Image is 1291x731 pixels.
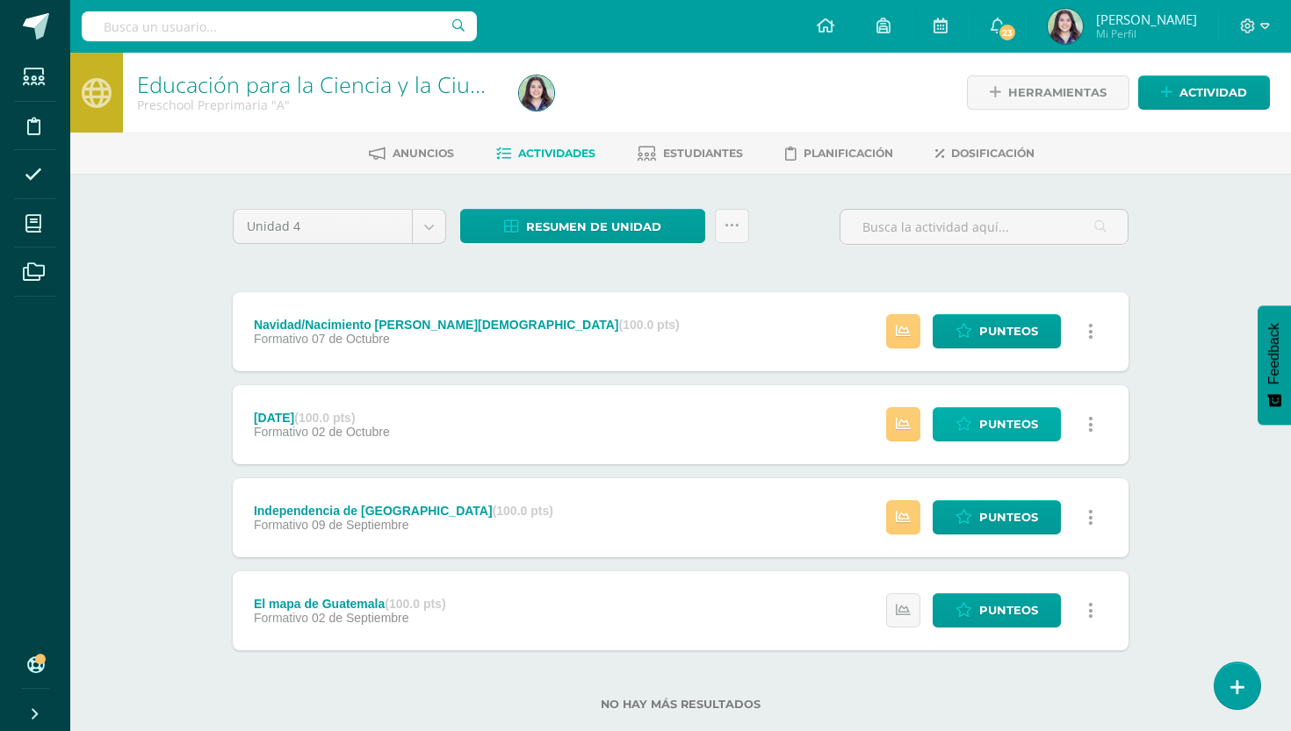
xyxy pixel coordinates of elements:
[804,147,893,160] span: Planificación
[254,518,308,532] span: Formativo
[1138,75,1270,110] a: Actividad
[638,140,743,168] a: Estudiantes
[998,23,1017,42] span: 23
[1096,11,1197,28] span: [PERSON_NAME]
[663,147,743,160] span: Estudiantes
[393,147,454,160] span: Anuncios
[933,593,1061,627] a: Punteos
[233,698,1129,711] label: No hay más resultados
[234,210,445,243] a: Unidad 4
[247,210,399,243] span: Unidad 4
[294,411,355,425] strong: (100.0 pts)
[254,411,390,425] div: [DATE]
[137,69,549,99] a: Educación para la Ciencia y la Ciudadanía
[951,147,1035,160] span: Dosificación
[254,611,308,625] span: Formativo
[1179,76,1247,109] span: Actividad
[840,210,1128,244] input: Busca la actividad aquí...
[1096,26,1197,41] span: Mi Perfil
[369,140,454,168] a: Anuncios
[312,425,390,439] span: 02 de Octubre
[137,97,498,113] div: Preschool Preprimaria 'A'
[1048,9,1083,44] img: 9c204de8a100608745c733846405fa5c.png
[979,408,1038,441] span: Punteos
[312,611,409,625] span: 02 de Septiembre
[254,504,553,518] div: Independencia de [GEOGRAPHIC_DATA]
[785,140,893,168] a: Planificación
[254,332,308,346] span: Formativo
[1258,305,1291,425] button: Feedback - Mostrar encuesta
[933,407,1061,441] a: Punteos
[254,597,446,611] div: El mapa de Guatemala
[1266,323,1282,384] span: Feedback
[979,501,1038,534] span: Punteos
[933,314,1061,348] a: Punteos
[385,597,445,611] strong: (100.0 pts)
[82,11,477,41] input: Busca un usuario...
[1008,76,1107,109] span: Herramientas
[526,211,661,243] span: Resumen de unidad
[254,318,680,332] div: Navidad/Nacimiento [PERSON_NAME][DEMOGRAPHIC_DATA]
[460,209,705,243] a: Resumen de unidad
[979,315,1038,348] span: Punteos
[979,594,1038,627] span: Punteos
[496,140,595,168] a: Actividades
[493,504,553,518] strong: (100.0 pts)
[518,147,595,160] span: Actividades
[312,518,409,532] span: 09 de Septiembre
[312,332,390,346] span: 07 de Octubre
[967,75,1129,110] a: Herramientas
[519,75,554,111] img: 9c204de8a100608745c733846405fa5c.png
[137,72,498,97] h1: Educación para la Ciencia y la Ciudadanía
[619,318,680,332] strong: (100.0 pts)
[254,425,308,439] span: Formativo
[933,500,1061,534] a: Punteos
[935,140,1035,168] a: Dosificación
